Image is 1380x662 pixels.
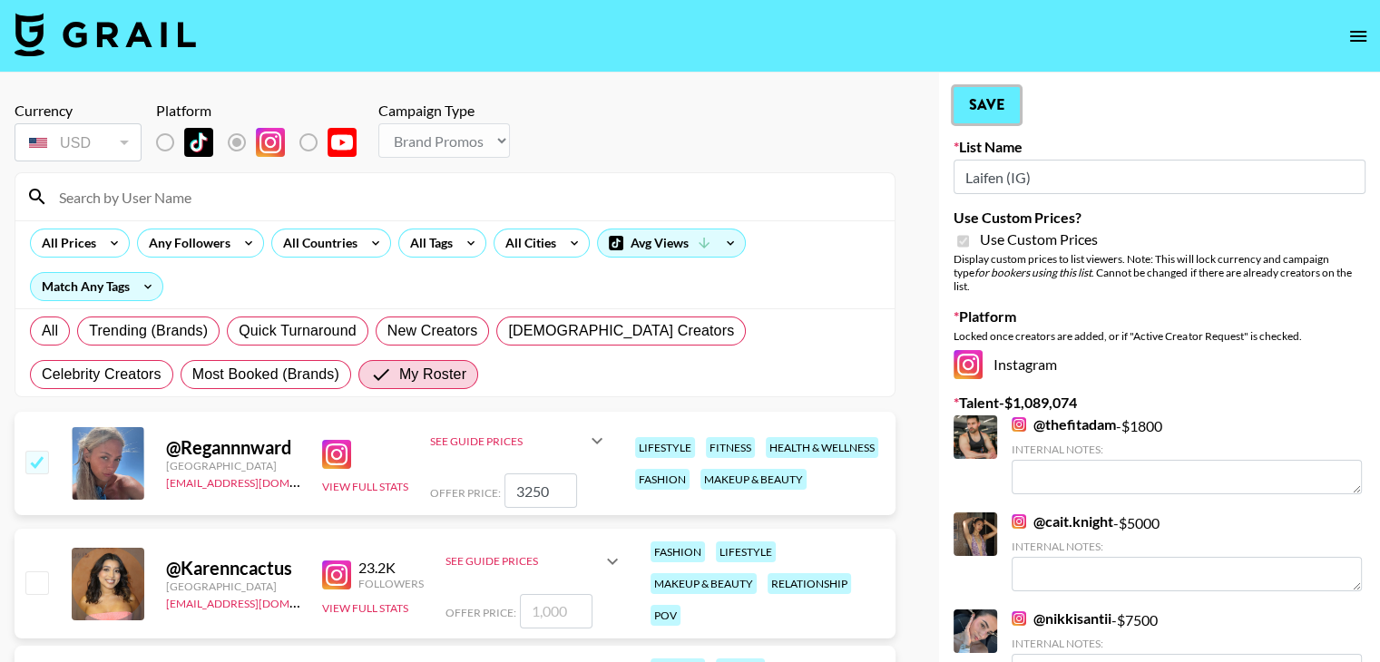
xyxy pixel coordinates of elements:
div: Followers [358,577,424,590]
span: All [42,320,58,342]
span: Most Booked (Brands) [192,364,339,385]
input: 3,250 [504,473,577,508]
img: Instagram [322,560,351,589]
div: Any Followers [138,229,234,257]
div: All Tags [399,229,456,257]
img: Instagram [954,350,983,379]
img: Instagram [322,440,351,469]
div: pov [651,605,680,626]
div: See Guide Prices [445,540,623,583]
div: fashion [651,541,705,562]
span: Quick Turnaround [239,320,357,342]
label: Platform [954,307,1365,326]
a: @nikkisantii [1012,609,1111,628]
div: Internal Notes: [1012,540,1362,553]
div: 23.2K [358,559,424,577]
span: Trending (Brands) [89,320,208,342]
div: Display custom prices to list viewers. Note: This will lock currency and campaign type . Cannot b... [954,252,1365,293]
button: View Full Stats [322,480,408,493]
div: Currency is locked to USD [15,120,142,165]
div: makeup & beauty [651,573,757,594]
div: List locked to Instagram. [156,123,371,161]
div: lifestyle [635,437,695,458]
div: - $ 1800 [1012,415,1362,494]
div: fashion [635,469,690,490]
input: 1,000 [520,594,592,628]
div: Platform [156,102,371,120]
div: [GEOGRAPHIC_DATA] [166,579,300,593]
div: Currency [15,102,142,120]
span: Offer Price: [445,606,516,619]
img: Instagram [1012,417,1026,432]
div: @ Karenncactus [166,557,300,579]
div: @ Regannnward [166,436,300,459]
div: See Guide Prices [445,554,602,568]
div: [GEOGRAPHIC_DATA] [166,459,300,472]
input: Search by User Name [48,182,884,211]
img: Grail Talent [15,13,196,56]
span: My Roster [399,364,466,385]
button: Save [954,87,1020,123]
div: See Guide Prices [430,434,586,448]
div: Internal Notes: [1012,637,1362,650]
div: All Prices [31,229,100,257]
img: Instagram [1012,514,1026,529]
a: [EMAIL_ADDRESS][DOMAIN_NAME] [166,593,348,610]
div: See Guide Prices [430,419,608,462]
div: Instagram [954,350,1365,379]
label: Talent - $ 1,089,074 [954,394,1365,412]
div: - $ 5000 [1012,512,1362,591]
a: [EMAIL_ADDRESS][DOMAIN_NAME] [166,472,348,490]
div: Locked once creators are added, or if "Active Creator Request" is checked. [954,329,1365,343]
label: Use Custom Prices? [954,209,1365,227]
span: Use Custom Prices [980,230,1098,248]
div: USD [18,127,138,159]
div: All Countries [272,229,361,257]
button: View Full Stats [322,601,408,615]
div: health & wellness [766,437,878,458]
div: fitness [706,437,755,458]
div: Avg Views [598,229,745,257]
em: for bookers using this list [974,266,1091,279]
span: Offer Price: [430,486,501,500]
span: Celebrity Creators [42,364,161,385]
img: YouTube [328,128,357,157]
div: Internal Notes: [1012,443,1362,456]
a: @thefitadam [1012,415,1116,433]
span: [DEMOGRAPHIC_DATA] Creators [508,320,734,342]
span: New Creators [387,320,478,342]
a: @cait.knight [1012,512,1113,531]
div: relationship [768,573,851,594]
div: All Cities [494,229,560,257]
label: List Name [954,138,1365,156]
button: open drawer [1340,18,1376,54]
img: Instagram [256,128,285,157]
div: lifestyle [716,541,776,562]
img: TikTok [184,128,213,157]
div: Match Any Tags [31,273,162,300]
img: Instagram [1012,611,1026,626]
div: makeup & beauty [700,469,807,490]
div: Campaign Type [378,102,510,120]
